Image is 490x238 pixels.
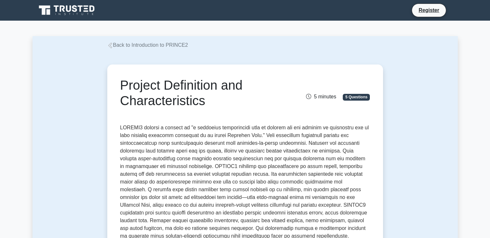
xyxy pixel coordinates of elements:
[107,42,188,48] a: Back to Introduction to PRINCE2
[306,94,336,99] span: 5 minutes
[415,6,443,14] a: Register
[343,94,370,100] span: 5 Questions
[120,77,284,108] h1: Project Definition and Characteristics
